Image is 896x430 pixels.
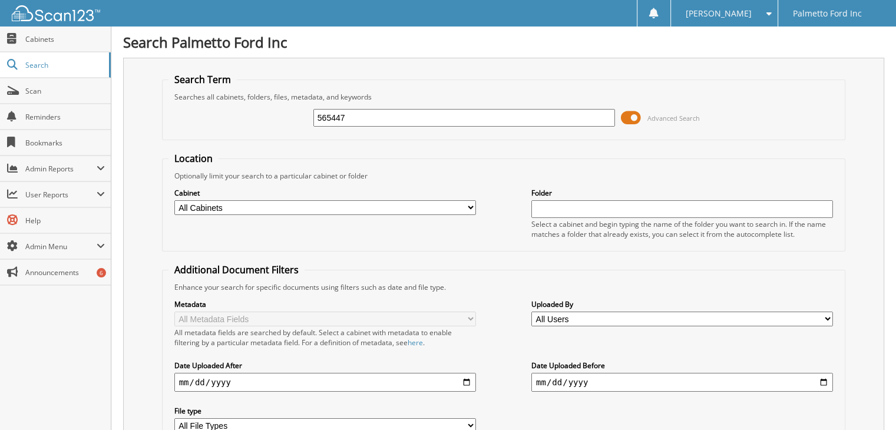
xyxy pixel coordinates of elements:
label: Date Uploaded After [174,360,476,371]
h1: Search Palmetto Ford Inc [123,32,884,52]
div: 6 [97,268,106,277]
div: Enhance your search for specific documents using filters such as date and file type. [168,282,839,292]
legend: Search Term [168,73,237,86]
legend: Additional Document Filters [168,263,305,276]
iframe: Chat Widget [837,373,896,430]
legend: Location [168,152,219,165]
div: Optionally limit your search to a particular cabinet or folder [168,171,839,181]
span: Announcements [25,267,105,277]
label: File type [174,406,476,416]
label: Folder [531,188,833,198]
input: end [531,373,833,392]
span: Cabinets [25,34,105,44]
label: Metadata [174,299,476,309]
span: Reminders [25,112,105,122]
span: Scan [25,86,105,96]
div: Select a cabinet and begin typing the name of the folder you want to search in. If the name match... [531,219,833,239]
div: All metadata fields are searched by default. Select a cabinet with metadata to enable filtering b... [174,328,476,348]
span: Admin Menu [25,242,97,252]
label: Cabinet [174,188,476,198]
input: start [174,373,476,392]
span: Bookmarks [25,138,105,148]
label: Date Uploaded Before [531,360,833,371]
label: Uploaded By [531,299,833,309]
span: Admin Reports [25,164,97,174]
span: Palmetto Ford Inc [793,10,862,17]
span: Advanced Search [647,114,700,123]
span: [PERSON_NAME] [686,10,752,17]
div: Searches all cabinets, folders, files, metadata, and keywords [168,92,839,102]
span: Help [25,216,105,226]
span: User Reports [25,190,97,200]
span: Search [25,60,103,70]
img: scan123-logo-white.svg [12,5,100,21]
a: here [408,338,423,348]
